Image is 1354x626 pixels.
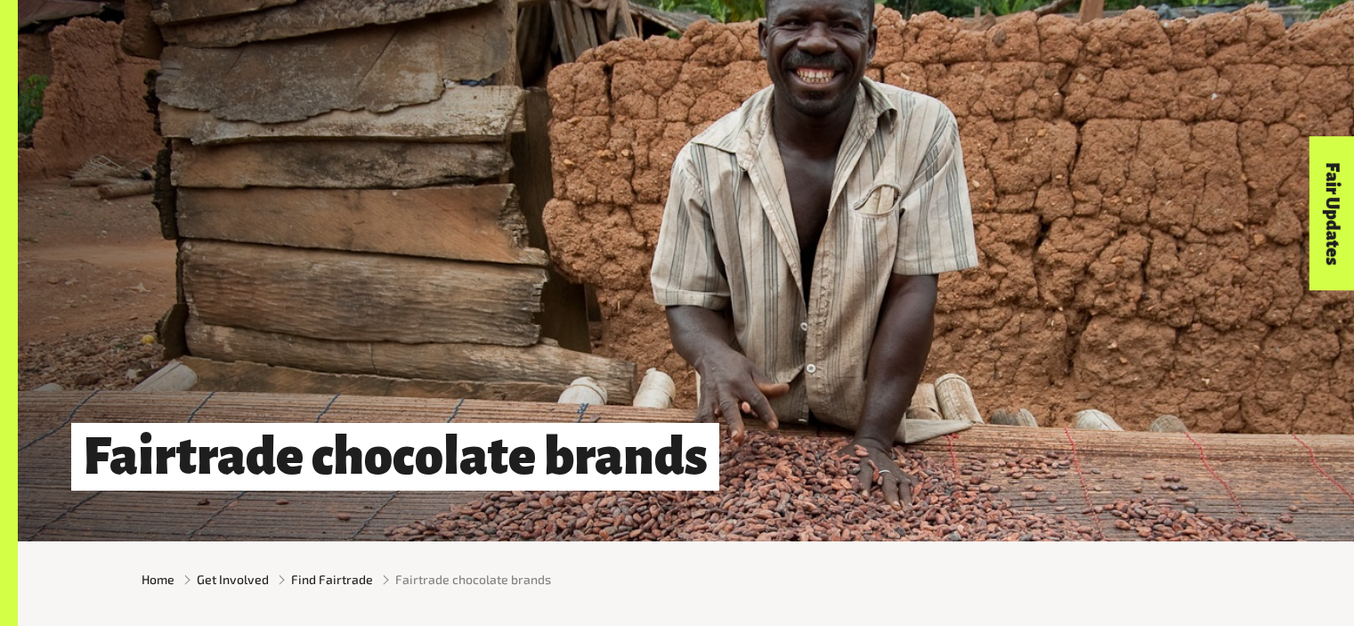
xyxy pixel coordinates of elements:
a: Get Involved [197,570,269,589]
span: Fairtrade chocolate brands [395,570,551,589]
h1: Fairtrade chocolate brands [71,423,719,492]
a: Find Fairtrade [291,570,373,589]
a: Home [142,570,174,589]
